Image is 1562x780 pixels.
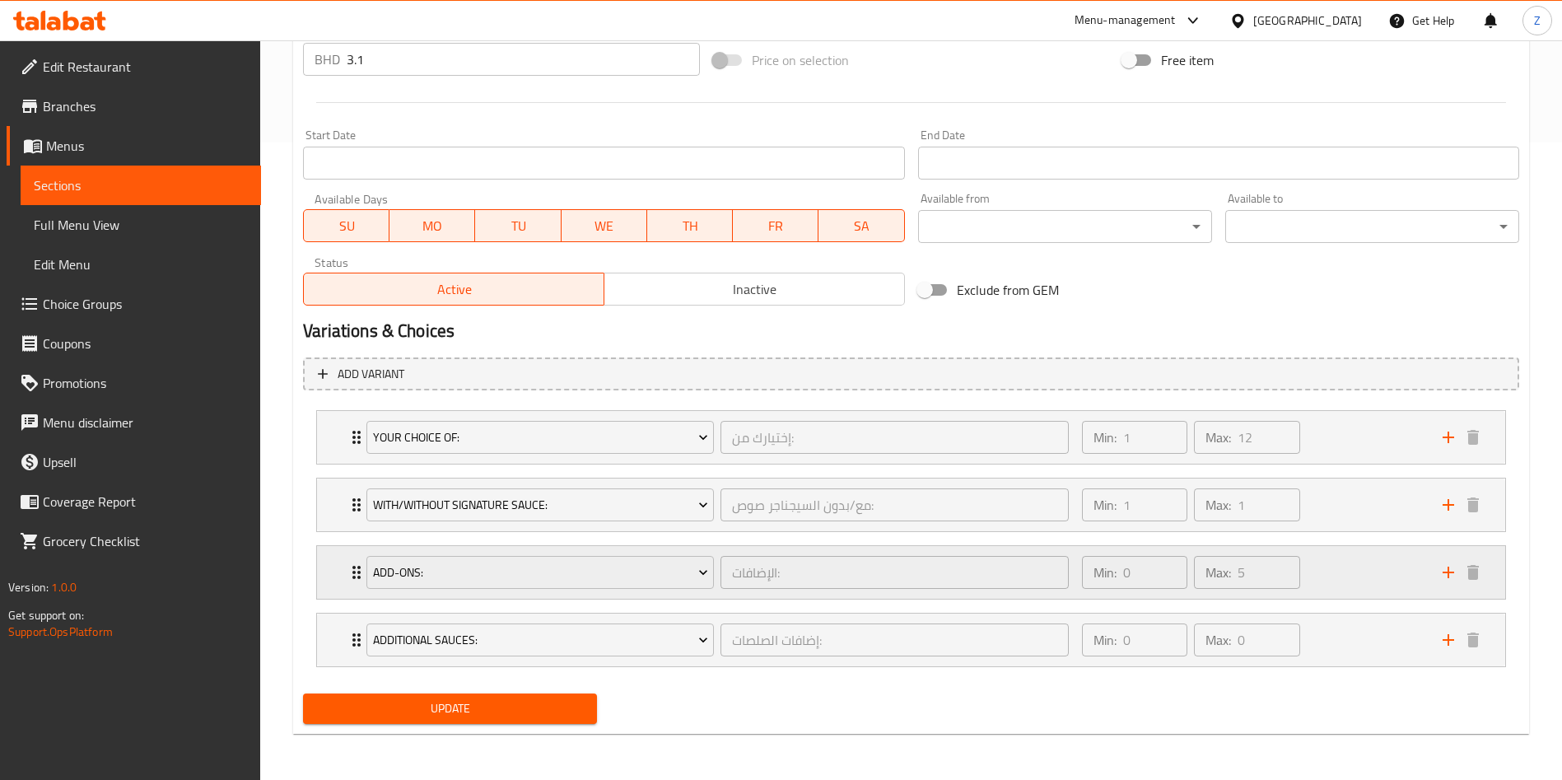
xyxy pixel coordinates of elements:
button: WE [562,209,647,242]
a: Sections [21,166,261,205]
li: Expand [303,404,1519,471]
span: Version: [8,577,49,598]
button: add [1436,493,1461,517]
div: Expand [317,479,1505,531]
a: Support.OpsPlatform [8,621,113,642]
a: Menus [7,126,261,166]
span: Free item [1161,50,1214,70]
button: add [1436,425,1461,450]
button: delete [1461,425,1485,450]
p: Min: [1093,563,1117,582]
button: MO [389,209,475,242]
p: Max: [1205,427,1231,447]
button: add [1436,560,1461,585]
p: Min: [1093,427,1117,447]
span: SA [825,214,898,238]
li: Expand [303,539,1519,606]
li: Expand [303,471,1519,539]
span: FR [739,214,812,238]
span: Add-Ons: [373,563,708,583]
p: Max: [1205,563,1231,582]
button: Add variant [303,357,1519,391]
span: Menus [46,136,248,156]
p: Min: [1093,630,1117,650]
button: With/Without Signature Sauce: [366,488,714,521]
span: 1.0.0 [51,577,77,598]
span: Edit Restaurant [43,57,248,77]
a: Edit Menu [21,245,261,284]
p: Min: [1093,495,1117,515]
p: BHD [315,49,340,69]
input: Please enter price [347,43,700,76]
h2: Variations & Choices [303,319,1519,343]
span: Sections [34,175,248,195]
button: Add-Ons: [366,556,714,589]
a: Upsell [7,442,261,482]
a: Choice Groups [7,284,261,324]
p: Max: [1205,495,1231,515]
span: Z [1534,12,1541,30]
button: delete [1461,628,1485,652]
button: Update [303,694,597,724]
span: Upsell [43,452,248,472]
span: Full Menu View [34,215,248,235]
button: Additional Sauces: [366,624,714,656]
button: SU [303,209,389,242]
button: Your Choice Of: [366,421,714,454]
div: Expand [317,546,1505,599]
button: FR [733,209,818,242]
a: Branches [7,86,261,126]
span: Coverage Report [43,492,248,511]
span: Update [316,698,584,719]
span: SU [310,214,383,238]
button: TH [647,209,733,242]
span: WE [568,214,641,238]
div: Expand [317,411,1505,464]
span: Price on selection [752,50,849,70]
a: Coupons [7,324,261,363]
a: Promotions [7,363,261,403]
button: add [1436,628,1461,652]
span: Grocery Checklist [43,531,248,551]
span: Choice Groups [43,294,248,314]
a: Full Menu View [21,205,261,245]
a: Coverage Report [7,482,261,521]
div: [GEOGRAPHIC_DATA] [1253,12,1362,30]
button: TU [475,209,561,242]
span: Edit Menu [34,255,248,274]
p: Max: [1205,630,1231,650]
span: MO [396,214,469,238]
div: Menu-management [1075,11,1176,30]
span: TU [482,214,554,238]
span: Branches [43,96,248,116]
button: delete [1461,493,1485,517]
div: ​ [918,210,1212,243]
span: Coupons [43,334,248,353]
button: Inactive [604,273,905,306]
span: TH [654,214,726,238]
button: Active [303,273,604,306]
span: Inactive [611,278,898,301]
a: Edit Restaurant [7,47,261,86]
span: Menu disclaimer [43,413,248,432]
button: SA [818,209,904,242]
span: Add variant [338,364,404,385]
a: Grocery Checklist [7,521,261,561]
span: Exclude from GEM [957,280,1059,300]
span: Active [310,278,598,301]
span: Get support on: [8,605,84,626]
span: Additional Sauces: [373,630,708,651]
a: Menu disclaimer [7,403,261,442]
li: Expand [303,606,1519,674]
div: ​ [1225,210,1519,243]
span: With/Without Signature Sauce: [373,495,708,516]
span: Promotions [43,373,248,393]
span: Your Choice Of: [373,427,708,448]
button: delete [1461,560,1485,585]
div: Expand [317,614,1505,666]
